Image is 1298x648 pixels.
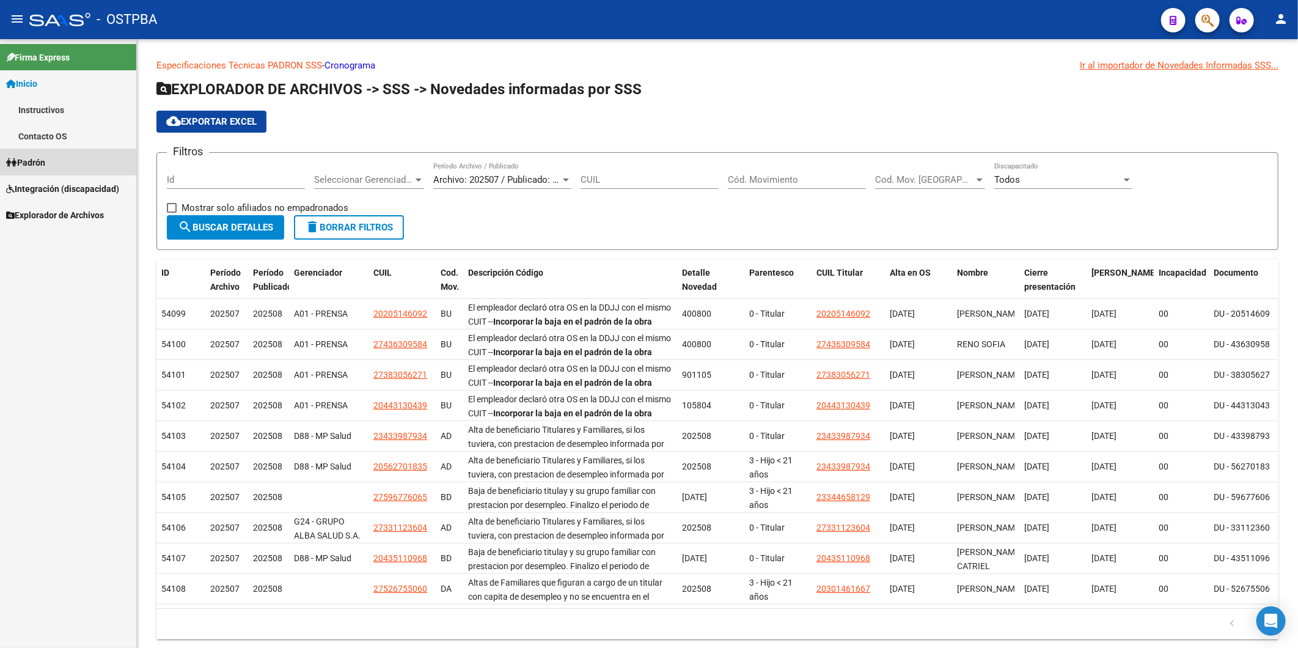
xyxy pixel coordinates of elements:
span: 27526755060 [373,584,427,594]
div: 00 [1159,582,1204,596]
datatable-header-cell: Nombre [952,260,1019,314]
span: 0 - Titular [749,431,785,441]
span: 400800 [682,309,711,318]
span: Período Archivo [210,268,241,292]
span: Exportar EXCEL [166,116,257,127]
span: 23433987934 [373,431,427,441]
span: 0 - Titular [749,400,785,410]
mat-icon: search [178,219,193,234]
span: BU [441,370,452,380]
mat-icon: menu [10,12,24,26]
span: 202507 [210,370,240,380]
span: 54103 [161,431,186,441]
span: 202508 [682,431,711,441]
span: 202507 [210,553,240,563]
span: 3 - Hijo < 21 años [749,486,793,510]
span: 0 - Titular [749,339,785,349]
span: 0 - Titular [749,553,785,563]
span: 54107 [161,553,186,563]
datatable-header-cell: Documento [1209,260,1276,314]
div: Open Intercom Messenger [1256,606,1286,636]
span: 202508 [253,553,282,563]
strong: Incorporar la baja en el padrón de la obra social. Verificar si el empleador declaro [DOMAIN_NAME... [468,408,652,446]
span: Firma Express [6,51,70,64]
span: 27436309584 [373,339,427,349]
span: Baja de beneficiario titulay y su grupo familiar con prestacion por desempleo. Finalizo el period... [468,486,668,551]
div: 00 [1159,521,1204,535]
mat-icon: delete [305,219,320,234]
strong: Incorporar la baja en el padrón de la obra social. Verificar si el empleador declaro [DOMAIN_NAME... [468,347,652,385]
datatable-header-cell: Descripción Código [463,260,677,314]
span: [DATE] [1091,339,1116,349]
span: [PERSON_NAME]. [1091,268,1160,278]
span: Baja de beneficiario titulay y su grupo familiar con prestacion por desempleo. Finalizo el period... [468,547,668,613]
span: DU - 56270183 [1214,462,1270,471]
span: Cod. Mov. [GEOGRAPHIC_DATA] [875,174,974,185]
span: 54101 [161,370,186,380]
span: [DATE] [1091,309,1116,318]
datatable-header-cell: Cierre presentación [1019,260,1087,314]
div: 00 [1159,429,1204,443]
span: El empleador declaró otra OS en la DDJJ con el mismo CUIT -- -- OS ddjj [468,364,671,415]
div: Ir al importador de Novedades Informadas SSS... [1080,59,1278,72]
span: 20435110968 [816,553,870,563]
span: [DATE] [1091,370,1116,380]
div: 00 [1159,368,1204,382]
span: [DATE] [890,492,915,502]
span: [DATE] [890,553,915,563]
span: [DATE] [1024,492,1049,502]
a: Cronograma [324,60,375,71]
span: 202507 [210,462,240,471]
span: Alta de beneficiario Titulares y Familiares, si los tuviera, con prestacion de desempleo informad... [468,425,664,490]
span: 23344658129 [816,492,870,502]
span: 400800 [682,339,711,349]
span: [PERSON_NAME] [957,309,1022,318]
span: Explorador de Archivos [6,208,104,222]
span: DU - 59677606 [1214,492,1270,502]
span: [DATE] [1024,400,1049,410]
span: [DATE] [1091,584,1116,594]
span: 202508 [253,523,282,532]
span: 27436309584 [816,339,870,349]
div: 00 [1159,307,1204,321]
span: [DATE] [682,553,707,563]
span: 202507 [210,400,240,410]
span: 54106 [161,523,186,532]
span: Parentesco [749,268,794,278]
span: Gerenciador [294,268,342,278]
span: 202507 [210,431,240,441]
span: [PERSON_NAME] [957,523,1022,532]
span: 202507 [210,309,240,318]
span: - OSTPBA [97,6,157,33]
span: RENO SOFIA [957,339,1005,349]
span: [DATE] [1091,400,1116,410]
span: 20301461667 [816,584,870,594]
span: [DATE] [1024,523,1049,532]
span: [PERSON_NAME] CATRIEL [957,547,1022,571]
strong: Incorporar la baja en el padrón de la obra social. Verificar si el empleador declaro [DOMAIN_NAME... [468,378,652,416]
span: 23433987934 [816,462,870,471]
button: Buscar Detalles [167,215,284,240]
span: [DATE] [1024,309,1049,318]
span: A01 - PRENSA [294,339,348,349]
span: Alta de beneficiario Titulares y Familiares, si los tuviera, con prestacion de desempleo informad... [468,517,664,582]
datatable-header-cell: Incapacidad [1154,260,1209,314]
span: BD [441,492,452,502]
span: AD [441,431,452,441]
span: Mostrar solo afiliados no empadronados [182,201,348,215]
span: Descripción Código [468,268,543,278]
span: G24 - GRUPO ALBA SALUD S.A. [294,517,361,540]
span: Cierre presentación [1024,268,1076,292]
span: DU - 43398793 [1214,431,1270,441]
h3: Filtros [167,143,209,160]
span: [DATE] [1024,370,1049,380]
span: [PERSON_NAME] [957,492,1022,502]
span: 27331123604 [373,523,427,532]
datatable-header-cell: CUIL Titular [812,260,885,314]
span: 202508 [682,462,711,471]
a: Especificaciones Técnicas PADRON SSS [156,60,322,71]
button: Borrar Filtros [294,215,404,240]
span: D88 - MP Salud [294,553,351,563]
span: [DATE] [890,309,915,318]
span: Buscar Detalles [178,222,273,233]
